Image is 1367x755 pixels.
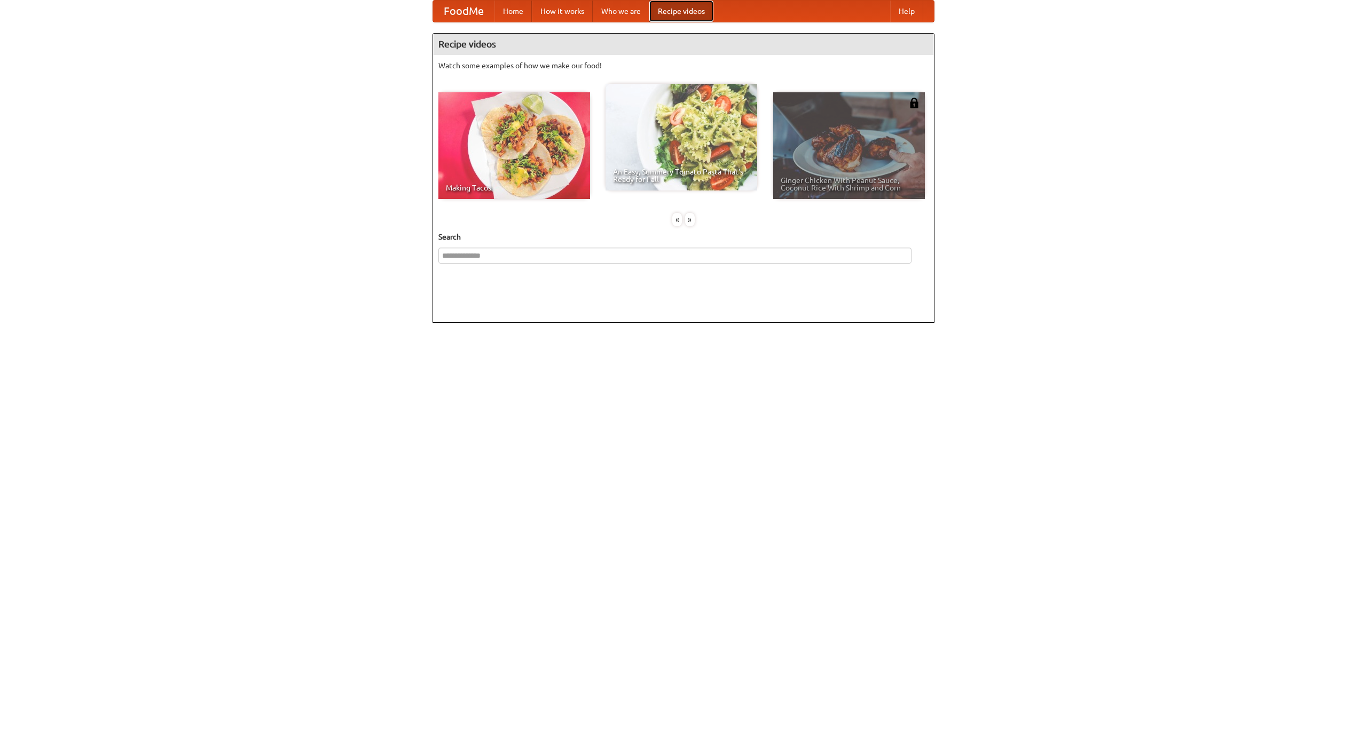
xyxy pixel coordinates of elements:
span: An Easy, Summery Tomato Pasta That's Ready for Fall [613,168,750,183]
div: » [685,213,695,226]
a: Home [494,1,532,22]
a: Who we are [593,1,649,22]
a: Recipe videos [649,1,713,22]
a: An Easy, Summery Tomato Pasta That's Ready for Fall [606,84,757,190]
a: FoodMe [433,1,494,22]
p: Watch some examples of how we make our food! [438,60,929,71]
h4: Recipe videos [433,34,934,55]
span: Making Tacos [446,184,583,192]
a: How it works [532,1,593,22]
img: 483408.png [909,98,920,108]
a: Making Tacos [438,92,590,199]
div: « [672,213,682,226]
h5: Search [438,232,929,242]
a: Help [890,1,923,22]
